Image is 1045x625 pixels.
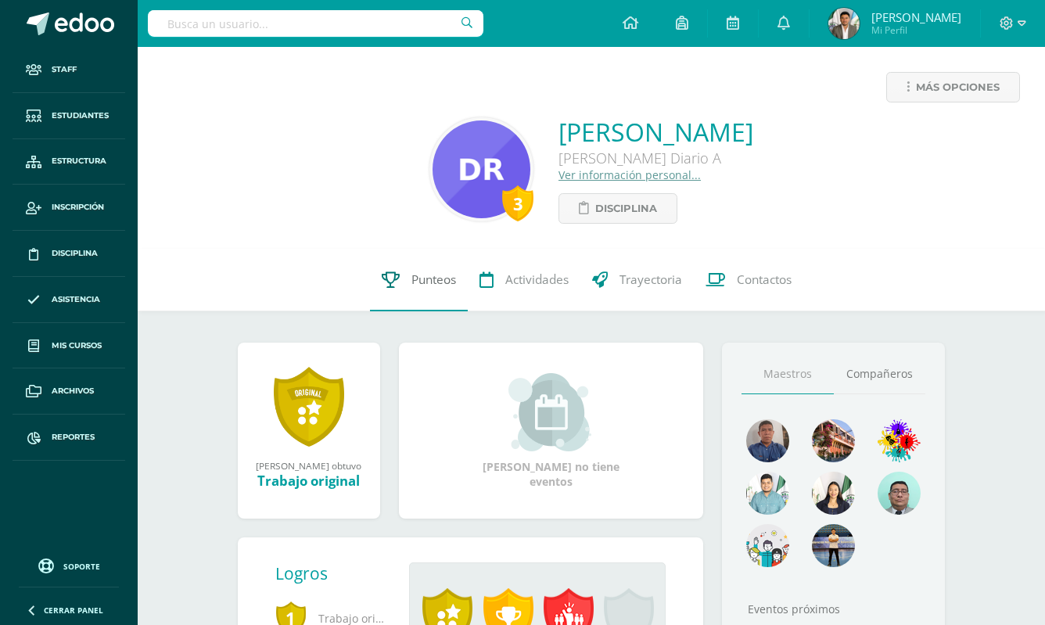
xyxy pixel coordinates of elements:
[746,419,789,462] img: 15ead7f1e71f207b867fb468c38fe54e.png
[694,249,803,311] a: Contactos
[13,139,125,185] a: Estructura
[148,10,483,37] input: Busca un usuario...
[595,194,657,223] span: Disciplina
[502,185,533,221] div: 3
[746,524,789,567] img: 526f51c4c0afad05400460ab05873822.png
[52,201,104,214] span: Inscripción
[433,120,530,218] img: 920b4f298ff235337383e5a0fa7cc6bd.png
[916,73,1000,102] span: Más opciones
[52,155,106,167] span: Estructura
[52,339,102,352] span: Mis cursos
[746,472,789,515] img: 0f63e8005e7200f083a8d258add6f512.png
[619,271,682,288] span: Trayectoria
[886,72,1020,102] a: Más opciones
[472,373,629,489] div: [PERSON_NAME] no tiene eventos
[52,293,100,306] span: Asistencia
[13,47,125,93] a: Staff
[13,185,125,231] a: Inscripción
[878,419,921,462] img: c490b80d80e9edf85c435738230cd812.png
[468,249,580,311] a: Actividades
[508,373,594,451] img: event_small.png
[871,9,961,25] span: [PERSON_NAME]
[370,249,468,311] a: Punteos
[52,63,77,76] span: Staff
[742,354,834,394] a: Maestros
[558,167,701,182] a: Ver información personal...
[834,354,926,394] a: Compañeros
[812,472,855,515] img: 068d160f17d47aae500bebc0d36e6d47.png
[63,561,100,572] span: Soporte
[871,23,961,37] span: Mi Perfil
[52,247,98,260] span: Disciplina
[737,271,792,288] span: Contactos
[505,271,569,288] span: Actividades
[52,431,95,444] span: Reportes
[13,323,125,369] a: Mis cursos
[812,524,855,567] img: 62c276f9e5707e975a312ba56e3c64d5.png
[580,249,694,311] a: Trayectoria
[253,472,364,490] div: Trabajo original
[812,419,855,462] img: e29994105dc3c498302d04bab28faecd.png
[13,415,125,461] a: Reportes
[19,555,119,576] a: Soporte
[13,277,125,323] a: Asistencia
[13,231,125,277] a: Disciplina
[253,459,364,472] div: [PERSON_NAME] obtuvo
[13,368,125,415] a: Archivos
[878,472,921,515] img: 3e108a040f21997f7e52dfe8a4f5438d.png
[44,605,103,616] span: Cerrar panel
[52,385,94,397] span: Archivos
[13,93,125,139] a: Estudiantes
[411,271,456,288] span: Punteos
[275,562,397,584] div: Logros
[558,193,677,224] a: Disciplina
[558,149,753,167] div: [PERSON_NAME] Diario A
[828,8,860,39] img: 341803f27e08dd26eb2f05462dd2ab6d.png
[742,602,926,616] div: Eventos próximos
[558,115,753,149] a: [PERSON_NAME]
[52,110,109,122] span: Estudiantes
